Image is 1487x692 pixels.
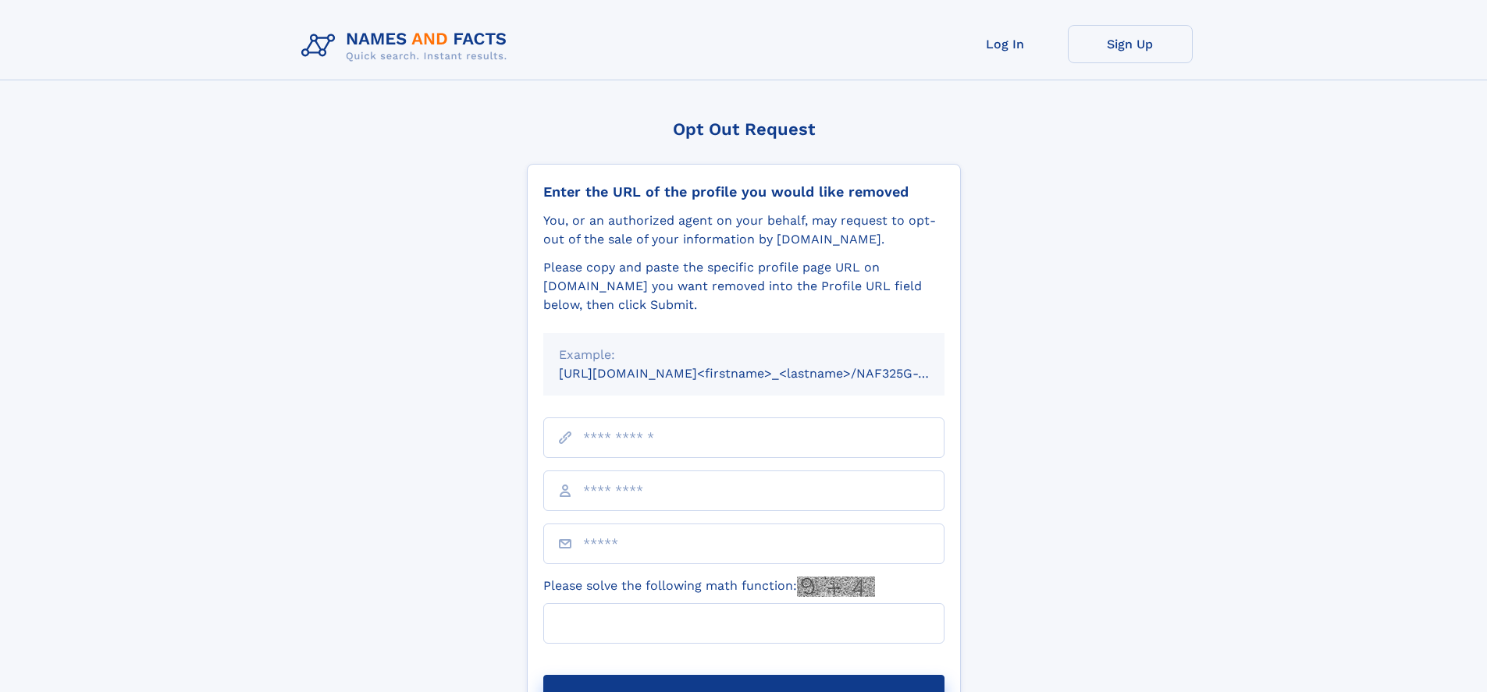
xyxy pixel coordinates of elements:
[295,25,520,67] img: Logo Names and Facts
[543,211,944,249] div: You, or an authorized agent on your behalf, may request to opt-out of the sale of your informatio...
[559,366,974,381] small: [URL][DOMAIN_NAME]<firstname>_<lastname>/NAF325G-xxxxxxxx
[543,258,944,314] div: Please copy and paste the specific profile page URL on [DOMAIN_NAME] you want removed into the Pr...
[543,183,944,201] div: Enter the URL of the profile you would like removed
[543,577,875,597] label: Please solve the following math function:
[527,119,961,139] div: Opt Out Request
[559,346,929,364] div: Example:
[943,25,1068,63] a: Log In
[1068,25,1193,63] a: Sign Up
